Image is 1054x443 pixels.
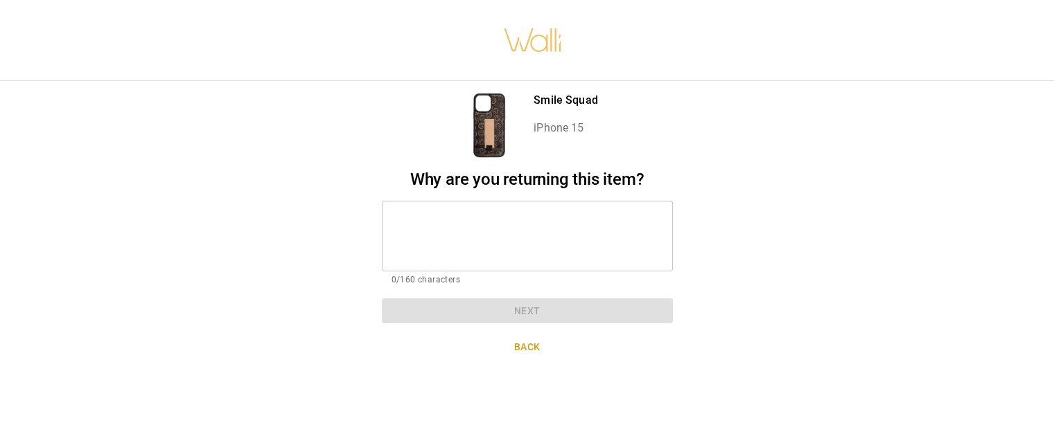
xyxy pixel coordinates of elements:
p: iPhone 15 [534,120,598,136]
button: Back [382,334,673,360]
p: 0/160 characters [392,273,663,287]
h2: Why are you returning this item? [382,170,673,190]
img: walli-inc.myshopify.com [503,10,563,70]
p: Smile Squad [534,92,598,109]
